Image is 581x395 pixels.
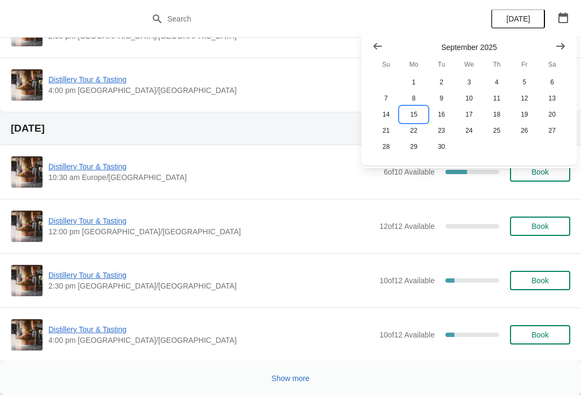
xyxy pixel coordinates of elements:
button: Wednesday September 10 2025 [455,90,483,106]
button: Show previous month, August 2025 [368,37,387,56]
img: Distillery Tour & Tasting | | 12:00 pm Europe/London [11,211,42,242]
span: 12:00 pm [GEOGRAPHIC_DATA]/[GEOGRAPHIC_DATA] [48,226,374,237]
span: 2:30 pm [GEOGRAPHIC_DATA]/[GEOGRAPHIC_DATA] [48,281,374,291]
button: Tuesday September 23 2025 [428,123,455,139]
span: 10:30 am Europe/[GEOGRAPHIC_DATA] [48,172,378,183]
span: 4:00 pm [GEOGRAPHIC_DATA]/[GEOGRAPHIC_DATA] [48,335,374,346]
img: Distillery Tour & Tasting | | 10:30 am Europe/London [11,156,42,188]
th: Friday [511,55,538,74]
button: Thursday September 18 2025 [483,106,511,123]
button: Friday September 26 2025 [511,123,538,139]
button: Sunday September 21 2025 [372,123,400,139]
button: Wednesday September 17 2025 [455,106,483,123]
span: 12 of 12 Available [379,222,435,231]
span: Show more [272,374,310,383]
span: 4:00 pm [GEOGRAPHIC_DATA]/[GEOGRAPHIC_DATA] [48,85,378,96]
th: Tuesday [428,55,455,74]
input: Search [167,9,436,28]
button: Friday September 12 2025 [511,90,538,106]
img: Distillery Tour & Tasting | | 4:00 pm Europe/London [11,69,42,100]
button: Sunday September 14 2025 [372,106,400,123]
span: Distillery Tour & Tasting [48,324,374,335]
span: Distillery Tour & Tasting [48,216,374,226]
span: Book [532,276,549,285]
span: 10 of 12 Available [379,276,435,285]
th: Sunday [372,55,400,74]
button: Monday September 8 2025 [400,90,427,106]
button: Tuesday September 16 2025 [428,106,455,123]
button: Monday September 29 2025 [400,139,427,155]
button: Thursday September 11 2025 [483,90,511,106]
button: Tuesday September 30 2025 [428,139,455,155]
span: Distillery Tour & Tasting [48,161,378,172]
button: Monday September 15 2025 [400,106,427,123]
button: [DATE] [491,9,545,28]
span: Distillery Tour & Tasting [48,74,378,85]
button: Thursday September 25 2025 [483,123,511,139]
span: [DATE] [506,15,530,23]
th: Thursday [483,55,511,74]
img: Distillery Tour & Tasting | | 4:00 pm Europe/London [11,319,42,350]
button: Wednesday September 3 2025 [455,74,483,90]
button: Tuesday September 2 2025 [428,74,455,90]
button: Monday September 22 2025 [400,123,427,139]
button: Book [510,325,570,344]
button: Sunday September 7 2025 [372,90,400,106]
button: Saturday September 27 2025 [539,123,566,139]
span: Book [532,331,549,339]
img: Distillery Tour & Tasting | | 2:30 pm Europe/London [11,265,42,296]
button: Tuesday September 9 2025 [428,90,455,106]
span: Book [532,222,549,231]
span: Distillery Tour & Tasting [48,270,374,281]
button: Thursday September 4 2025 [483,74,511,90]
button: Sunday September 28 2025 [372,139,400,155]
button: Friday September 19 2025 [511,106,538,123]
button: Wednesday September 24 2025 [455,123,483,139]
button: Saturday September 13 2025 [539,90,566,106]
button: Book [510,217,570,236]
button: Friday September 5 2025 [511,74,538,90]
th: Wednesday [455,55,483,74]
button: Show next month, October 2025 [551,37,570,56]
h2: [DATE] [11,123,570,134]
th: Saturday [539,55,566,74]
span: 10 of 12 Available [379,331,435,339]
th: Monday [400,55,427,74]
button: Saturday September 6 2025 [539,74,566,90]
button: Show more [267,369,314,388]
button: Book [510,271,570,290]
button: Saturday September 20 2025 [539,106,566,123]
button: Monday September 1 2025 [400,74,427,90]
